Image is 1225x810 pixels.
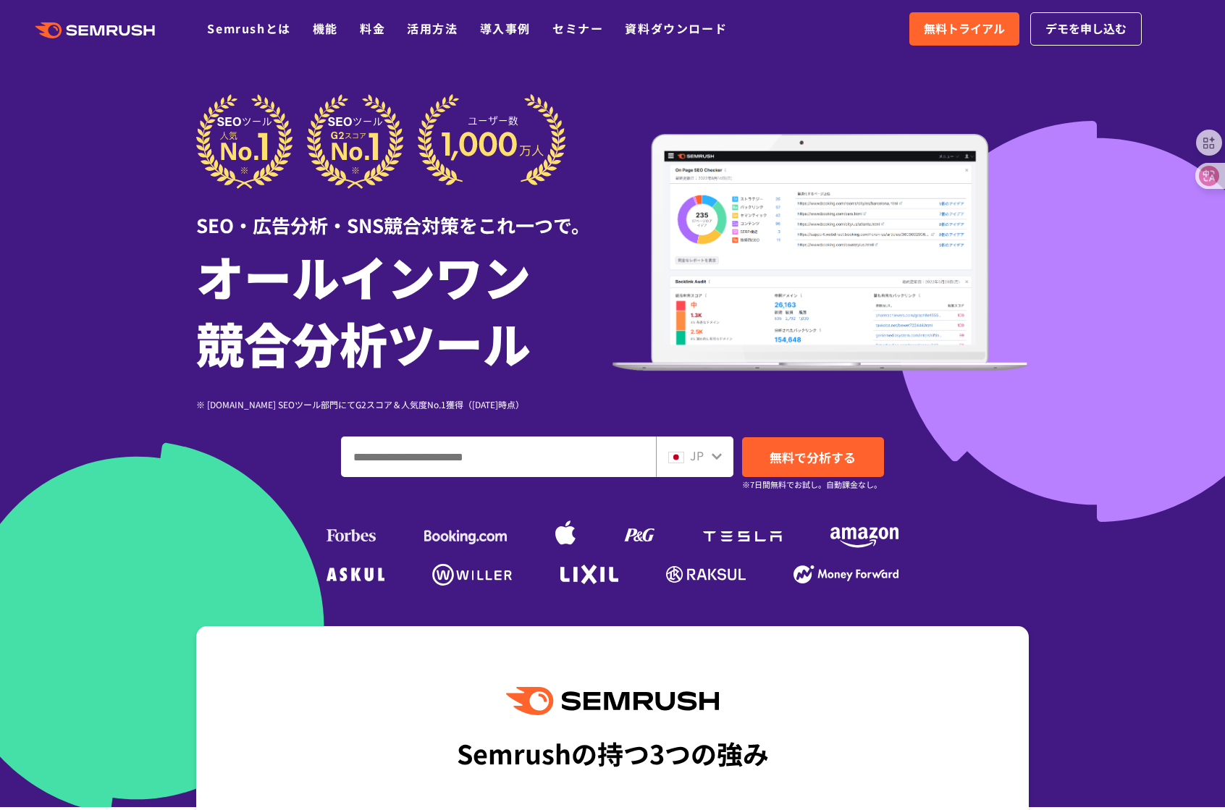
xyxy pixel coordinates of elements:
[506,687,719,715] img: Semrush
[770,448,856,466] span: 無料で分析する
[207,20,290,37] a: Semrushとは
[480,20,531,37] a: 導入事例
[690,447,704,464] span: JP
[457,726,769,780] div: Semrushの持つ3つの強み
[196,397,612,411] div: ※ [DOMAIN_NAME] SEOツール部門にてG2スコア＆人気度No.1獲得（[DATE]時点）
[196,242,612,376] h1: オールインワン 競合分析ツール
[742,478,882,492] small: ※7日間無料でお試し。自動課金なし。
[552,20,603,37] a: セミナー
[196,189,612,239] div: SEO・広告分析・SNS競合対策をこれ一つで。
[1030,12,1142,46] a: デモを申し込む
[407,20,458,37] a: 活用方法
[909,12,1019,46] a: 無料トライアル
[342,437,655,476] input: ドメイン、キーワードまたはURLを入力してください
[742,437,884,477] a: 無料で分析する
[1045,20,1127,38] span: デモを申し込む
[313,20,338,37] a: 機能
[924,20,1005,38] span: 無料トライアル
[360,20,385,37] a: 料金
[625,20,727,37] a: 資料ダウンロード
